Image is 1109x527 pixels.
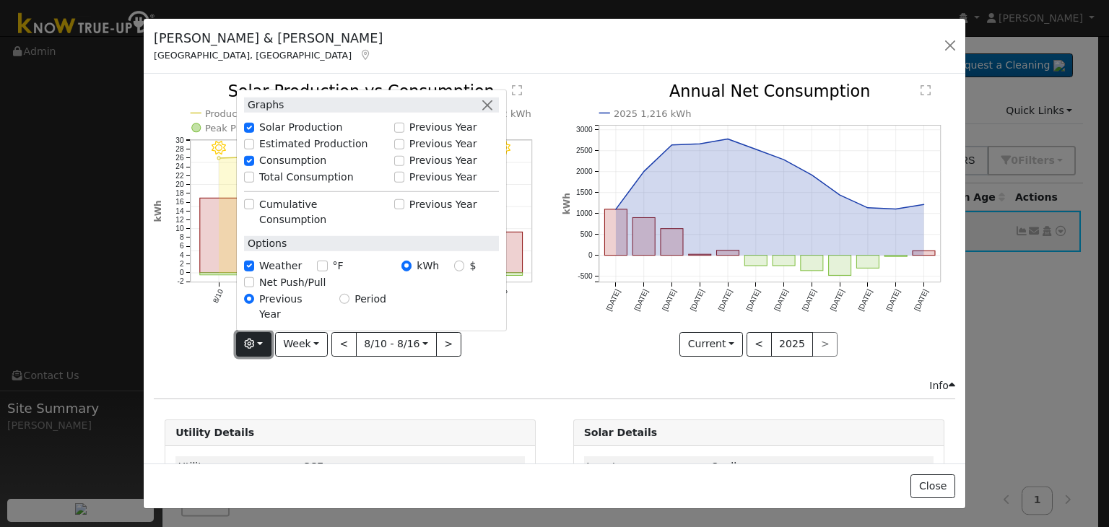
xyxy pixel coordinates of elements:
[359,49,372,61] a: Map
[921,202,926,208] circle: onclick=""
[725,136,731,142] circle: onclick=""
[562,193,572,215] text: kWh
[578,272,593,280] text: -500
[175,216,184,224] text: 12
[921,85,931,97] text: 
[180,260,184,268] text: 2
[773,256,795,266] rect: onclick=""
[175,172,184,180] text: 22
[679,332,743,357] button: Current
[669,82,871,101] text: Annual Net Consumption
[584,427,657,438] strong: Solar Details
[497,141,511,155] i: 8/16 - Clear
[317,261,327,271] input: °F
[394,155,404,165] input: Previous Year
[331,332,357,357] button: <
[828,256,851,276] rect: onclick=""
[180,251,184,259] text: 4
[180,234,184,242] text: 8
[175,154,184,162] text: 26
[576,188,593,196] text: 1500
[801,256,823,271] rect: onclick=""
[356,332,437,357] button: 8/10 - 8/16
[228,82,495,101] text: Solar Production vs Consumption
[175,136,184,144] text: 30
[339,294,349,304] input: Period
[244,261,254,271] input: Weather
[640,169,646,175] circle: onclick=""
[913,288,930,313] text: [DATE]
[394,199,404,209] input: Previous Year
[244,97,284,113] label: Graphs
[588,251,592,259] text: 0
[913,251,935,256] rect: onclick=""
[244,139,254,149] input: Estimated Production
[801,288,818,313] text: [DATE]
[856,256,879,269] rect: onclick=""
[212,288,225,305] text: 8/10
[884,256,907,257] rect: onclick=""
[829,288,846,313] text: [DATE]
[175,163,184,171] text: 24
[175,456,301,477] td: Utility
[205,108,300,119] text: Production 186 kWh
[244,155,254,165] input: Consumption
[259,136,368,152] label: Estimated Production
[576,167,593,175] text: 2000
[837,193,843,199] circle: onclick=""
[661,288,678,313] text: [DATE]
[154,29,383,48] h5: [PERSON_NAME] & [PERSON_NAME]
[632,288,650,313] text: [DATE]
[409,153,477,168] label: Previous Year
[711,461,742,472] span: ID: 731, authorized: 11/18/24
[175,427,254,438] strong: Utility Details
[175,199,184,206] text: 16
[394,139,404,149] input: Previous Year
[409,197,477,212] label: Previous Year
[752,147,758,152] circle: onclick=""
[244,172,254,182] input: Total Consumption
[513,85,523,97] text: 
[217,157,220,160] circle: onclick=""
[469,258,476,274] label: $
[436,332,461,357] button: >
[454,261,464,271] input: $
[484,232,523,274] rect: onclick=""
[402,108,532,119] text: Net Consumption 80.2 kWh
[180,269,184,277] text: 0
[773,288,790,313] text: [DATE]
[259,120,342,135] label: Solar Production
[744,256,767,266] rect: onclick=""
[244,123,254,133] input: Solar Production
[697,141,703,147] circle: onclick=""
[178,278,184,286] text: -2
[929,378,955,393] div: Info
[688,255,710,256] rect: onclick=""
[580,230,592,238] text: 500
[716,288,734,313] text: [DATE]
[259,170,354,185] label: Total Consumption
[394,123,404,133] input: Previous Year
[771,332,814,357] button: 2025
[244,199,254,209] input: Cumulative Consumption
[865,205,871,211] circle: onclick=""
[153,201,163,222] text: kWh
[747,332,772,357] button: <
[175,225,184,232] text: 10
[780,157,786,163] circle: onclick=""
[394,172,404,182] input: Previous Year
[484,273,523,276] rect: onclick=""
[259,258,302,274] label: Weather
[275,332,328,357] button: Week
[409,136,477,152] label: Previous Year
[401,261,412,271] input: kWh
[632,218,655,256] rect: onclick=""
[576,209,593,217] text: 1000
[355,291,386,306] label: Period
[244,277,254,287] input: Net Push/Pull
[884,288,902,313] text: [DATE]
[175,145,184,153] text: 28
[409,120,477,135] label: Previous Year
[259,275,326,290] label: Net Push/Pull
[409,170,477,185] label: Previous Year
